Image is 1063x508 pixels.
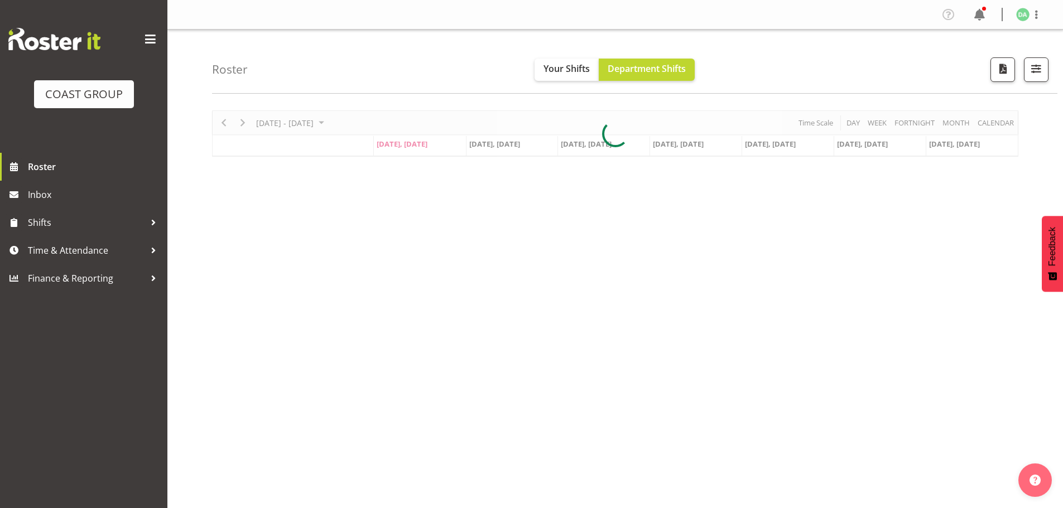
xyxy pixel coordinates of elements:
[543,62,590,75] span: Your Shifts
[990,57,1015,82] button: Download a PDF of the roster according to the set date range.
[1047,227,1057,266] span: Feedback
[28,270,145,287] span: Finance & Reporting
[1030,475,1041,486] img: help-xxl-2.png
[1016,8,1030,21] img: daniel-an1132.jpg
[28,214,145,231] span: Shifts
[28,186,162,203] span: Inbox
[212,63,248,76] h4: Roster
[1024,57,1048,82] button: Filter Shifts
[535,59,599,81] button: Your Shifts
[608,62,686,75] span: Department Shifts
[8,28,100,50] img: Rosterit website logo
[28,242,145,259] span: Time & Attendance
[45,86,123,103] div: COAST GROUP
[28,158,162,175] span: Roster
[1042,216,1063,292] button: Feedback - Show survey
[599,59,695,81] button: Department Shifts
